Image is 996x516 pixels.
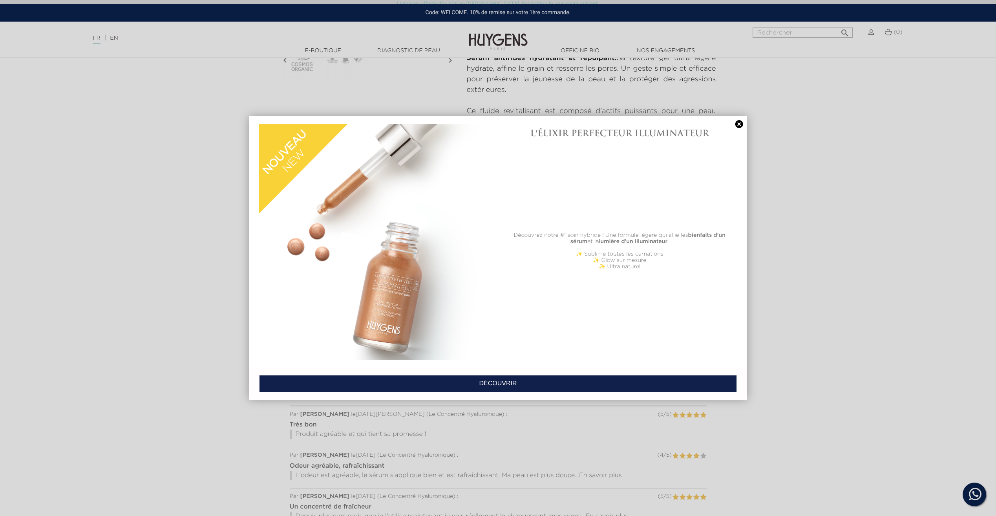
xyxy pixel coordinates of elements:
p: ✨ Glow sur mesure [502,257,737,263]
p: ✨ Ultra naturel [502,263,737,270]
div: Mots-clés [98,50,120,55]
b: lumière d'un illuminateur [599,239,668,244]
h1: L'ÉLIXIR PERFECTEUR ILLUMINATEUR [502,128,737,138]
p: Découvrez notre #1 soin hybride ! Une formule légère qui allie les et la . [502,232,737,245]
div: v 4.0.25 [22,13,38,19]
p: ✨ Sublime toutes les carnations [502,251,737,257]
div: Domaine [40,50,60,55]
img: tab_domain_overview_orange.svg [32,49,38,56]
div: Domaine: [DOMAIN_NAME] [20,20,89,27]
a: DÉCOUVRIR [259,375,737,392]
img: logo_orange.svg [13,13,19,19]
img: tab_keywords_by_traffic_grey.svg [89,49,95,56]
b: bienfaits d'un sérum [570,232,726,244]
img: website_grey.svg [13,20,19,27]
